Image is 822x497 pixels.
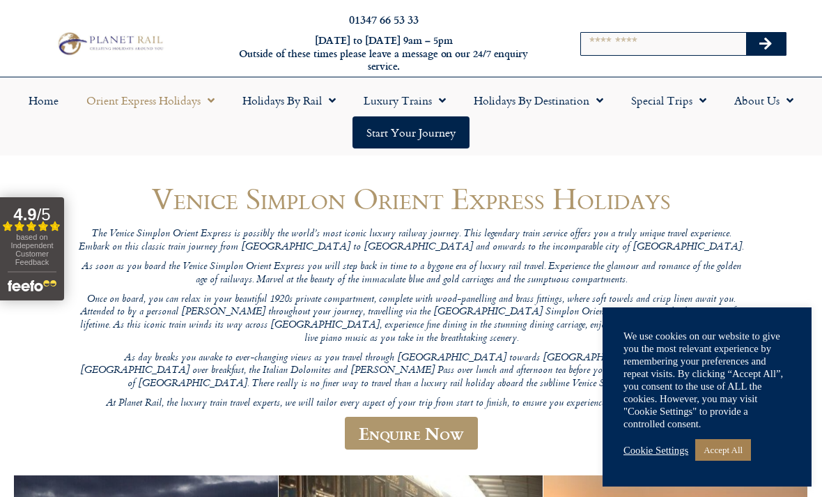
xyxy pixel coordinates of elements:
a: Special Trips [617,84,720,116]
a: Home [15,84,72,116]
h6: [DATE] to [DATE] 9am – 5pm Outside of these times please leave a message on our 24/7 enquiry serv... [223,34,545,73]
a: Holidays by Destination [460,84,617,116]
h1: Venice Simplon Orient Express Holidays [77,182,745,215]
a: Start your Journey [352,116,470,148]
a: About Us [720,84,807,116]
a: Holidays by Rail [228,84,350,116]
a: 01347 66 53 33 [349,11,419,27]
a: Accept All [695,439,751,461]
button: Search [746,33,786,55]
div: We use cookies on our website to give you the most relevant experience by remembering your prefer... [623,330,791,430]
a: Orient Express Holidays [72,84,228,116]
p: As day breaks you awake to ever-changing views as you travel through [GEOGRAPHIC_DATA] towards [G... [77,352,745,391]
img: Planet Rail Train Holidays Logo [54,30,165,57]
p: At Planet Rail, the luxury train travel experts, we will tailor every aspect of your trip from st... [77,397,745,411]
p: Once on board, you can relax in your beautiful 1920s private compartment, complete with wood-pane... [77,293,745,346]
a: Cookie Settings [623,444,688,457]
a: Enquire Now [345,417,478,450]
p: As soon as you board the Venice Simplon Orient Express you will step back in time to a bygone era... [77,261,745,286]
a: Luxury Trains [350,84,460,116]
nav: Menu [7,84,815,148]
p: The Venice Simplon Orient Express is possibly the world’s most iconic luxury railway journey. Thi... [77,228,745,254]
